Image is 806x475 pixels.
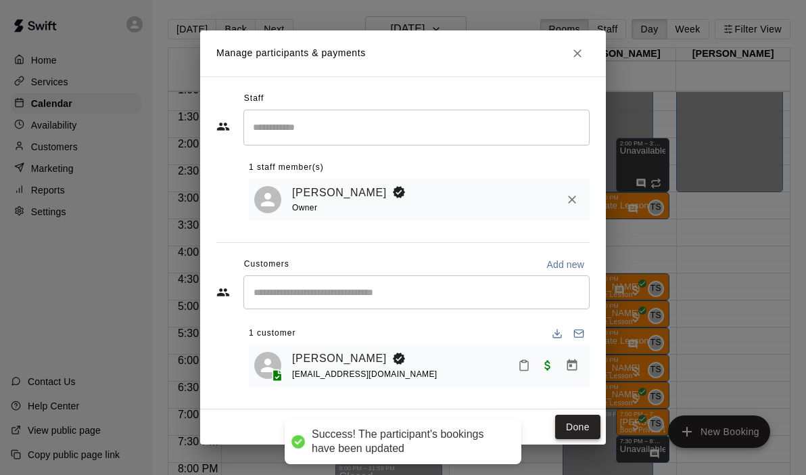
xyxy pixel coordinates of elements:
[254,186,281,213] div: Andrew Hill
[536,359,560,371] span: Paid with Credit
[546,258,584,271] p: Add new
[249,157,324,179] span: 1 staff member(s)
[560,187,584,212] button: Remove
[513,354,536,377] button: Mark attendance
[216,120,230,133] svg: Staff
[216,286,230,299] svg: Customers
[292,350,387,367] a: [PERSON_NAME]
[292,184,387,202] a: [PERSON_NAME]
[392,185,406,199] svg: Booking Owner
[392,352,406,365] svg: Booking Owner
[555,415,600,440] button: Done
[565,41,590,66] button: Close
[216,46,366,60] p: Manage participants & payments
[243,275,590,309] div: Start typing to search customers...
[243,110,590,145] div: Search staff
[560,353,584,378] button: Manage bookings & payment
[249,323,295,344] span: 1 customer
[568,323,590,344] button: Email participants
[312,428,508,456] div: Success! The participant's bookings have been updated
[541,254,590,275] button: Add new
[244,254,289,275] span: Customers
[546,323,568,344] button: Download list
[292,369,437,379] span: [EMAIL_ADDRESS][DOMAIN_NAME]
[244,88,264,110] span: Staff
[254,352,281,379] div: McClain Burnett
[292,203,317,212] span: Owner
